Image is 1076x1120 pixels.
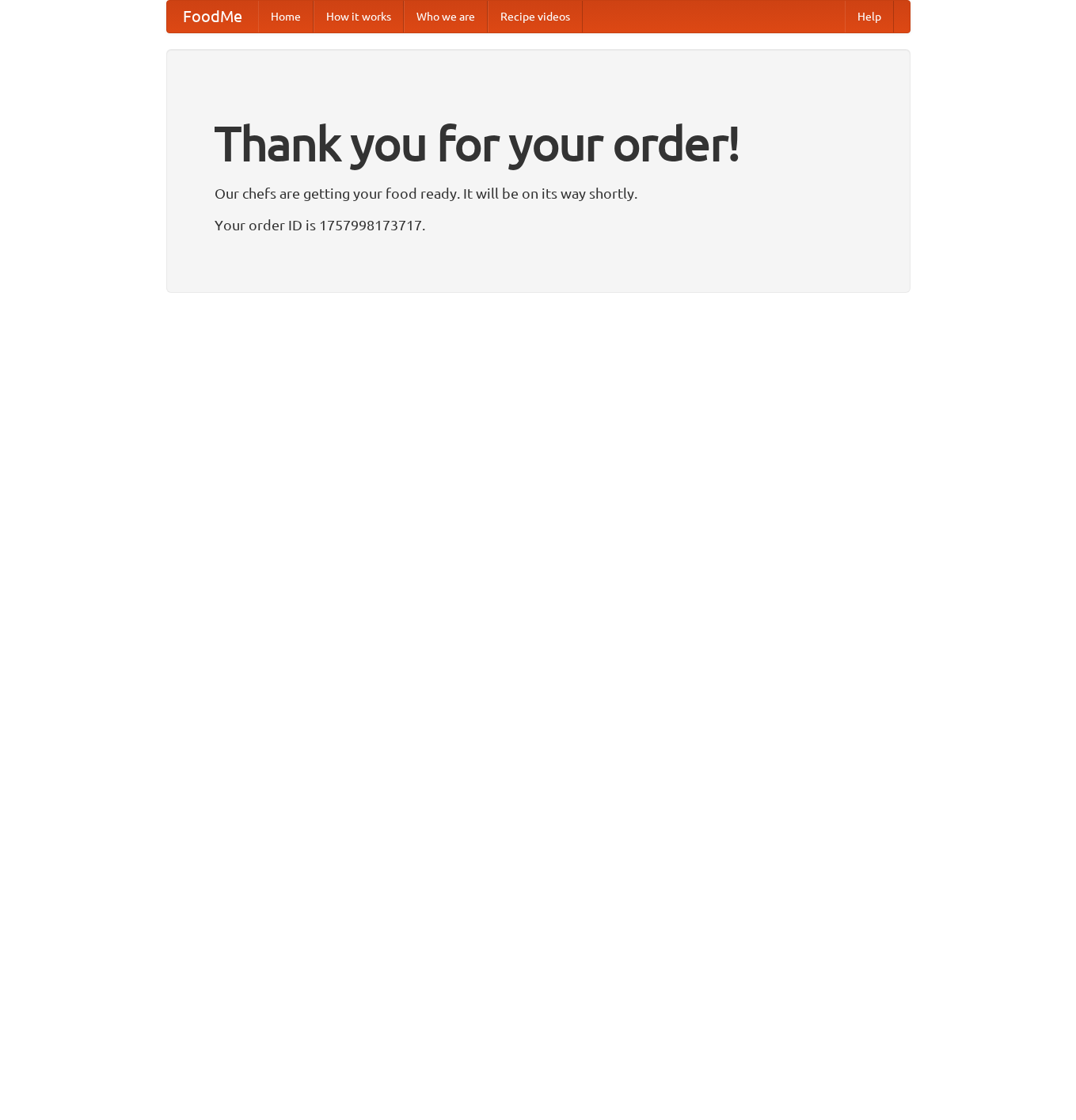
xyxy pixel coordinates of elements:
p: Our chefs are getting your food ready. It will be on its way shortly. [215,181,862,205]
a: FoodMe [167,1,258,32]
a: Home [258,1,314,32]
a: Recipe videos [488,1,583,32]
a: Help [845,1,894,32]
h1: Thank you for your order! [215,105,862,181]
a: Who we are [404,1,488,32]
p: Your order ID is 1757998173717. [215,213,862,237]
a: How it works [314,1,404,32]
